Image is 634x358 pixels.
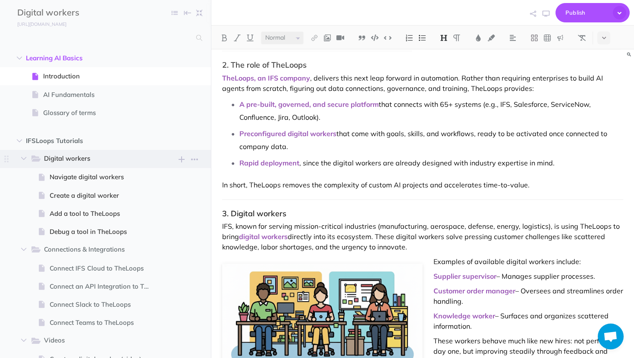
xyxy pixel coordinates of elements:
span: Supplier supervisor [433,272,496,280]
div: Open chat [598,324,624,349]
img: Ordered list button [405,34,413,41]
span: Connect Teams to TheLoops [50,318,159,328]
span: Introduction [43,71,159,81]
span: Videos [44,335,146,346]
span: IFSLoops Tutorials [26,136,148,146]
h3: 2. The role of TheLoops [222,61,623,69]
span: Connect Slack to TheLoops [50,299,159,310]
img: Clear styles button [578,34,586,41]
p: In short, TheLoops removes the complexity of custom AI projects and accelerates time-to-value. [222,180,623,190]
span: Navigate digital workers [50,172,159,182]
span: Preconfigured digital workers [239,129,336,138]
span: AI Fundamentals [43,90,159,100]
span: Connections & Integrations [44,244,146,255]
input: Documentation Name [17,6,119,19]
img: Alignment dropdown menu button [509,34,517,41]
span: Debug a tool in TheLoops [50,227,159,237]
span: Rapid deployment [239,159,299,167]
img: Underline button [246,34,254,41]
img: Link button [311,34,318,41]
img: Code block button [371,34,379,41]
p: – Surfaces and organizes scattered information. [222,311,623,331]
img: Callout dropdown menu button [556,34,564,41]
span: A pre-built, governed, and secure platform [239,100,379,109]
span: Connect IFS Cloud to TheLoops [50,263,159,274]
span: Connect an API Integration to TheLoops [50,281,159,292]
span: Knowledge worker [433,311,495,320]
span: digital workers [239,232,288,241]
span: Customer order manager [433,286,515,295]
p: IFS, known for serving mission-critical industries (manufacturing, aerospace, defense, energy, lo... [222,221,623,252]
span: Add a tool to TheLoops [50,209,159,219]
p: Examples of available digital workers include: [222,256,623,267]
span: TheLoops, an IFS company [222,74,310,82]
img: Headings dropdown button [440,34,448,41]
small: [URL][DOMAIN_NAME] [17,21,66,27]
span: Publish [565,6,609,19]
span: Learning AI Basics [26,53,148,63]
img: Text color button [474,34,482,41]
p: , delivers this next leap forward in automation. Rather than requiring enterprises to build AI ag... [222,73,623,93]
p: that come with goals, skills, and workflows, ready to be activated once connected to company data. [239,127,623,153]
span: Digital workers [44,153,146,165]
p: – Oversees and streamlines order handling. [222,286,623,306]
input: Search [17,30,191,46]
span: Glossary of terms [43,108,159,118]
img: Inline code button [384,34,392,41]
img: Add image button [323,34,331,41]
img: Bold button [220,34,228,41]
img: Italic button [233,34,241,41]
p: , since the digital workers are already designed with industry expertise in mind. [239,156,623,169]
button: Publish [556,3,630,22]
h3: 3. Digital workers [222,209,623,218]
img: Blockquote button [358,34,366,41]
img: Create table button [543,34,551,41]
p: that connects with 65+ systems (e.g., IFS, Salesforce, ServiceNow, Confluence, Jira, Outlook). [239,98,623,124]
span: Create a digital worker [50,190,159,201]
img: Text background color button [487,34,495,41]
img: Paragraph button [453,34,461,41]
p: – Manages supplier processes. [222,271,623,281]
img: Add video button [336,34,344,41]
img: Unordered list button [418,34,426,41]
